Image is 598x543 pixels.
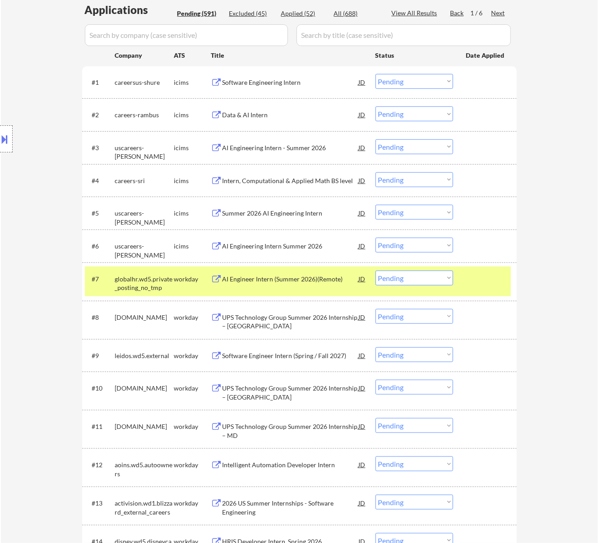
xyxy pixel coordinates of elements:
[85,5,174,15] div: Applications
[358,106,367,123] div: JD
[115,384,174,393] div: [DOMAIN_NAME]
[174,110,211,120] div: icims
[358,238,367,254] div: JD
[392,9,440,18] div: View All Results
[174,143,211,152] div: icims
[174,209,211,218] div: icims
[174,176,211,185] div: icims
[223,78,359,87] div: Software Engineering Intern
[92,242,108,251] div: #6
[92,275,108,284] div: #7
[223,275,359,284] div: AI Engineer Intern (Summer 2026)(Remote)
[223,422,359,440] div: UPS Technology Group Summer 2026 Internship – MD
[92,460,108,469] div: #12
[223,384,359,401] div: UPS Technology Group Summer 2026 Internship – [GEOGRAPHIC_DATA]
[174,460,211,469] div: workday
[211,51,367,60] div: Title
[85,24,288,46] input: Search by company (case sensitive)
[115,351,174,360] div: leidos.wd5.external
[92,422,108,431] div: #11
[358,347,367,364] div: JD
[174,384,211,393] div: workday
[174,51,211,60] div: ATS
[223,499,359,516] div: 2026 US Summer Internships - Software Engineering
[177,9,223,18] div: Pending (591)
[358,271,367,287] div: JD
[297,24,511,46] input: Search by title (case sensitive)
[358,418,367,434] div: JD
[358,172,367,189] div: JD
[223,460,359,469] div: Intelligent Automation Developer Intern
[223,313,359,331] div: UPS Technology Group Summer 2026 Internship – [GEOGRAPHIC_DATA]
[174,351,211,360] div: workday
[174,422,211,431] div: workday
[358,309,367,325] div: JD
[358,74,367,90] div: JD
[223,143,359,152] div: AI Engineering Intern - Summer 2026
[358,456,367,473] div: JD
[223,209,359,218] div: Summer 2026 AI Engineering Intern
[466,51,506,60] div: Date Applied
[223,242,359,251] div: AI Engineering Intern Summer 2026
[174,275,211,284] div: workday
[115,242,174,259] div: uscareers-[PERSON_NAME]
[229,9,274,18] div: Excluded (45)
[491,9,506,18] div: Next
[115,499,174,516] div: activision.wd1.blizzard_external_careers
[375,47,453,63] div: Status
[450,9,465,18] div: Back
[358,495,367,511] div: JD
[334,9,379,18] div: All (688)
[223,176,359,185] div: Intern, Computational & Applied Math BS level
[223,110,359,120] div: Data & AI Intern
[174,78,211,87] div: icims
[92,499,108,508] div: #13
[115,275,174,292] div: globalhr.wd5.private_posting_no_tmp
[115,313,174,322] div: [DOMAIN_NAME]
[223,351,359,360] div: Software Engineer Intern (Spring / Fall 2027)
[92,384,108,393] div: #10
[92,313,108,322] div: #8
[115,51,174,60] div: Company
[358,205,367,221] div: JD
[115,422,174,431] div: [DOMAIN_NAME]
[281,9,326,18] div: Applied (52)
[115,460,174,478] div: aoins.wd5.autoowners
[174,499,211,508] div: workday
[358,380,367,396] div: JD
[174,242,211,251] div: icims
[358,139,367,156] div: JD
[92,351,108,360] div: #9
[174,313,211,322] div: workday
[471,9,491,18] div: 1 / 6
